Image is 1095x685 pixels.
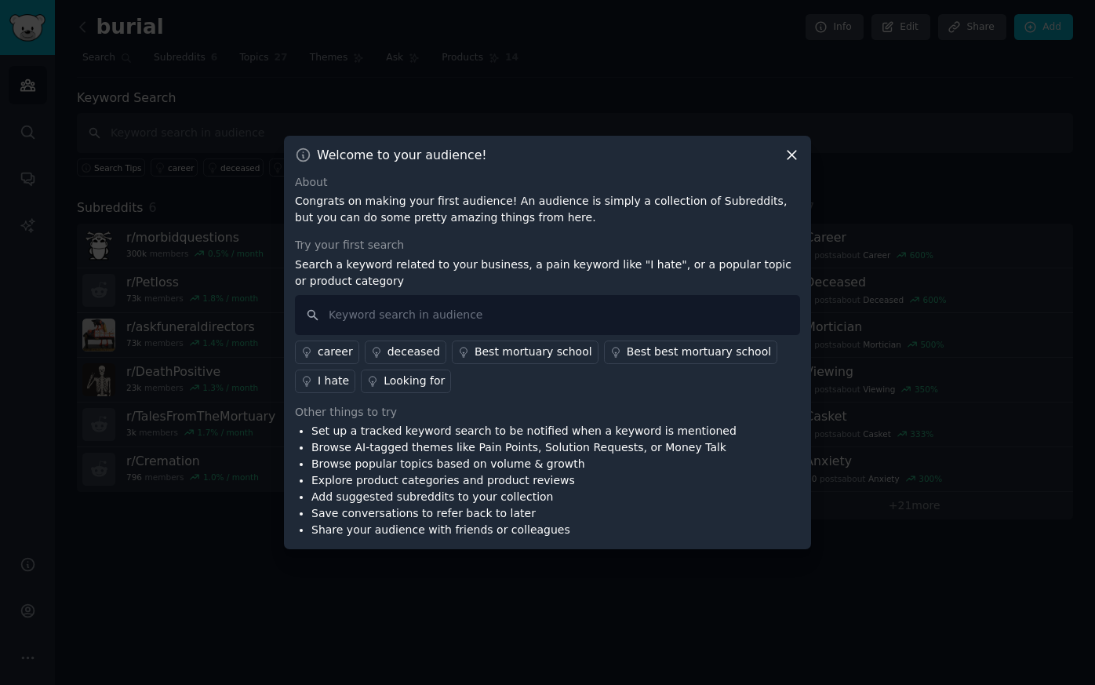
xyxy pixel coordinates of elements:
[295,174,800,191] div: About
[311,505,737,522] li: Save conversations to refer back to later
[295,193,800,226] p: Congrats on making your first audience! An audience is simply a collection of Subreddits, but you...
[361,370,451,393] a: Looking for
[318,344,353,360] div: career
[387,344,440,360] div: deceased
[604,341,777,364] a: Best best mortuary school
[384,373,445,389] div: Looking for
[295,295,800,335] input: Keyword search in audience
[295,237,800,253] div: Try your first search
[318,373,349,389] div: I hate
[311,522,737,538] li: Share your audience with friends or colleagues
[452,341,598,364] a: Best mortuary school
[311,489,737,505] li: Add suggested subreddits to your collection
[295,370,355,393] a: I hate
[317,147,487,163] h3: Welcome to your audience!
[295,257,800,290] p: Search a keyword related to your business, a pain keyword like "I hate", or a popular topic or pr...
[311,439,737,456] li: Browse AI-tagged themes like Pain Points, Solution Requests, or Money Talk
[295,341,359,364] a: career
[311,472,737,489] li: Explore product categories and product reviews
[365,341,446,364] a: deceased
[627,344,771,360] div: Best best mortuary school
[311,456,737,472] li: Browse popular topics based on volume & growth
[475,344,592,360] div: Best mortuary school
[311,423,737,439] li: Set up a tracked keyword search to be notified when a keyword is mentioned
[295,404,800,421] div: Other things to try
